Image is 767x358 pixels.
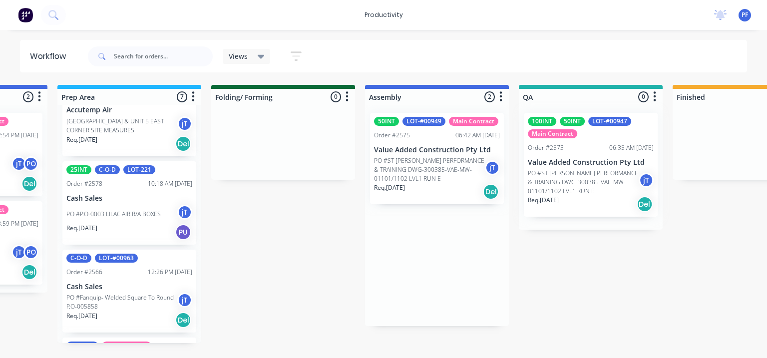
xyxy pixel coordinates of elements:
[66,135,97,144] p: Req. [DATE]
[11,245,26,260] div: jT
[177,116,192,131] div: jT
[148,268,192,277] div: 12:26 PM [DATE]
[23,245,38,260] div: PO
[360,7,408,22] div: productivity
[449,117,498,126] div: Main Contract
[175,136,191,152] div: Del
[177,293,192,308] div: jT
[370,113,504,204] div: 50INTLOT-#00949Main ContractOrder #257506:42 AM [DATE]Value Added Construction Pty LtdPO #ST [PER...
[11,156,26,171] div: jT
[374,183,405,192] p: Req. [DATE]
[66,342,98,351] div: LOT-222
[66,165,91,174] div: 25INT
[102,342,151,351] div: Main Contract
[62,250,196,333] div: C-O-DLOT-#00963Order #256612:26 PM [DATE]Cash SalesPO #Fanquip- Welded Square To Round P.O-005858...
[62,73,196,156] div: Accutemp Air[GEOGRAPHIC_DATA] & UNIT 5 EAST CORNER SITE MEASURESjTReq.[DATE]Del
[18,7,33,22] img: Factory
[66,194,192,203] p: Cash Sales
[123,165,155,174] div: LOT-221
[23,156,38,171] div: PO
[148,179,192,188] div: 10:18 AM [DATE]
[66,254,91,263] div: C-O-D
[374,146,500,154] p: Value Added Construction Pty Ltd
[66,268,102,277] div: Order #2566
[66,106,192,114] p: Accutemp Air
[455,131,500,140] div: 06:42 AM [DATE]
[21,264,37,280] div: Del
[95,165,120,174] div: C-O-D
[66,312,97,321] p: Req. [DATE]
[374,131,410,140] div: Order #2575
[66,117,177,135] p: [GEOGRAPHIC_DATA] & UNIT 5 EAST CORNER SITE MEASURES
[483,184,499,200] div: Del
[374,117,399,126] div: 50INT
[175,224,191,240] div: PU
[66,224,97,233] p: Req. [DATE]
[66,179,102,188] div: Order #2578
[175,312,191,328] div: Del
[402,117,445,126] div: LOT-#00949
[30,50,71,62] div: Workflow
[66,210,161,219] p: PO #P.O-0003 LILAC AIR R/A BOXES
[374,156,485,183] p: PO #ST [PERSON_NAME] PERFORMANCE & TRAINING DWG-300385-VAE-MW-01101/1102 LVL1 RUN E
[95,254,138,263] div: LOT-#00963
[62,161,196,245] div: 25INTC-O-DLOT-221Order #257810:18 AM [DATE]Cash SalesPO #P.O-0003 LILAC AIR R/A BOXESjTReq.[DATE]PU
[485,160,500,175] div: jT
[66,293,177,311] p: PO #Fanquip- Welded Square To Round P.O-005858
[66,283,192,291] p: Cash Sales
[177,205,192,220] div: jT
[114,46,213,66] input: Search for orders...
[742,10,748,19] span: PF
[21,176,37,192] div: Del
[229,51,248,61] span: Views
